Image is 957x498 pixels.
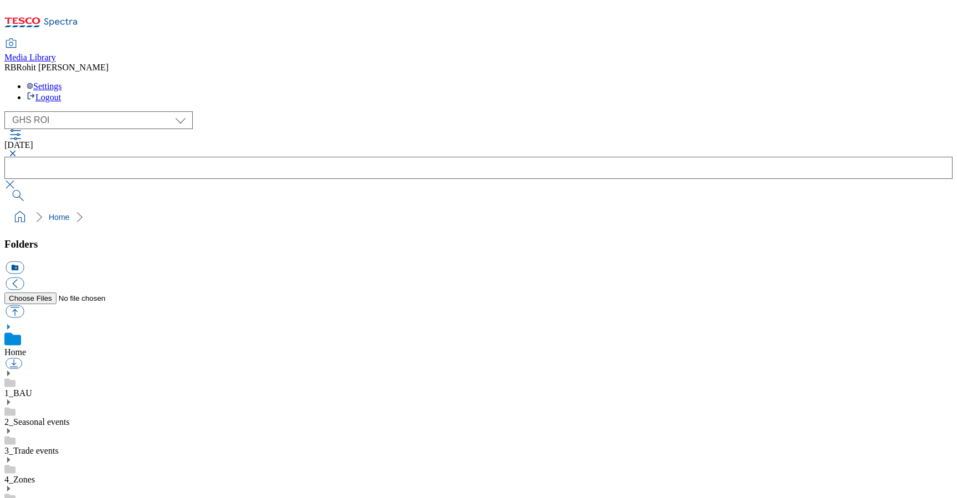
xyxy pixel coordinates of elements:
nav: breadcrumb [4,207,953,228]
a: Settings [27,81,62,91]
span: Media Library [4,53,56,62]
a: 4_Zones [4,475,35,484]
a: home [11,208,29,226]
a: 3_Trade events [4,446,59,455]
a: 1_BAU [4,388,32,398]
span: RB [4,63,16,72]
a: 2_Seasonal events [4,417,70,427]
a: Home [49,213,69,222]
a: Home [4,347,26,357]
span: [DATE] [4,140,33,150]
a: Logout [27,93,61,102]
span: Rohit [PERSON_NAME] [16,63,109,72]
h3: Folders [4,238,953,250]
a: Media Library [4,39,56,63]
